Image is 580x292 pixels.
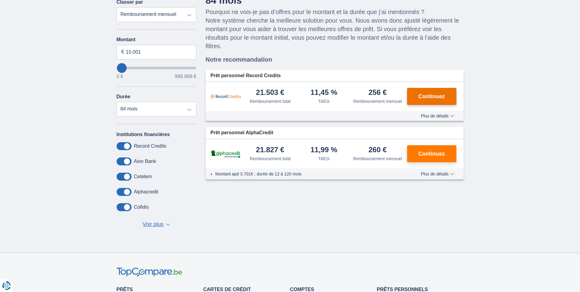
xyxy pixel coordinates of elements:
a: Prêts [117,287,133,292]
label: Durée [117,94,130,99]
button: Plus de détails [416,114,459,118]
span: Plus de détails [421,172,454,176]
li: Montant apd 3.701€ ; durée de 12 à 120 mois [215,171,403,177]
div: 256 € [368,89,387,97]
div: Remboursement mensuel [353,98,402,104]
div: Remboursement total [250,156,290,162]
span: Continuez [418,94,445,99]
span: Plus de détails [421,114,454,118]
label: Montant [117,37,197,42]
div: TAEG [318,98,329,104]
img: TopCompare [117,268,182,277]
div: 21.503 € [256,89,284,97]
a: Prêts personnels [377,287,428,292]
button: Continuez [407,88,456,105]
div: 11,45 % [311,89,337,97]
a: Cartes de Crédit [203,287,251,292]
span: ▼ [166,223,170,226]
label: Institutions financières [117,132,170,137]
div: TAEG [318,156,329,162]
p: Pourquoi ne vois-je pas d’offres pour le montant et la durée que j’ai mentionnés ? Notre système ... [206,8,464,50]
a: Comptes [290,287,314,292]
label: Cetelem [134,174,152,179]
span: Voir plus [142,221,163,229]
span: Continuez [418,151,445,157]
label: Record Credits [134,143,167,149]
button: Voir plus ▼ [141,220,172,229]
div: Remboursement mensuel [353,156,402,162]
span: € [121,49,124,56]
label: Alphacredit [134,189,158,195]
div: 260 € [368,146,387,154]
img: pret personnel Record Credits [210,89,241,104]
label: Cofidis [134,204,149,210]
span: 999.999 € [175,74,196,79]
input: wantToBorrow [117,67,197,69]
label: Aion Bank [134,159,156,164]
span: Prêt personnel Record Credits [210,72,281,79]
img: pret personnel AlphaCredit [210,149,241,159]
button: Plus de détails [416,171,459,176]
div: Remboursement total [250,98,290,104]
div: 11,99 % [311,146,337,154]
span: 0 € [117,74,123,79]
button: Continuez [407,145,456,162]
span: Prêt personnel AlphaCredit [210,129,273,136]
div: 21.827 € [256,146,284,154]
